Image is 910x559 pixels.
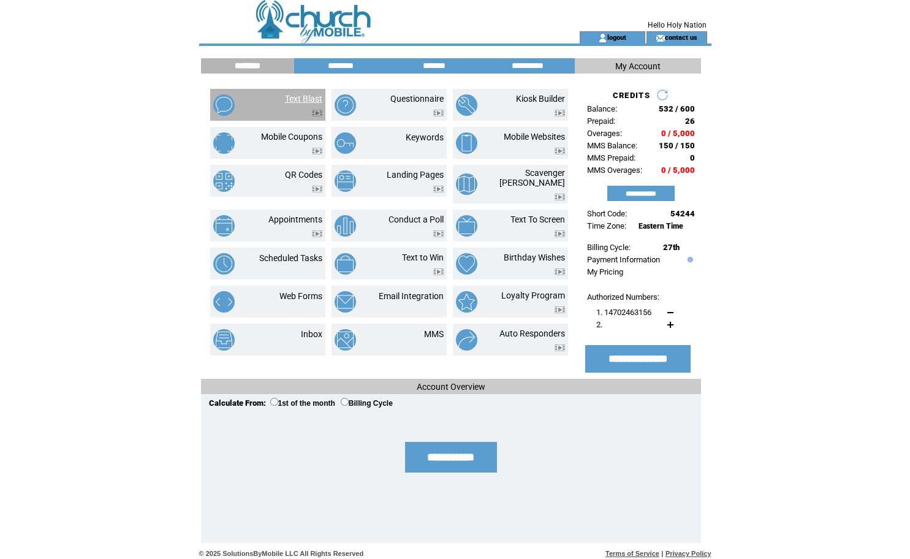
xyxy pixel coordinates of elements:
[406,132,444,142] a: Keywords
[639,222,683,230] span: Eastern Time
[504,132,565,142] a: Mobile Websites
[605,550,659,557] a: Terms of Service
[587,221,626,230] span: Time Zone:
[613,91,650,100] span: CREDITS
[335,291,356,313] img: email-integration.png
[661,550,663,557] span: |
[402,253,444,262] a: Text to Win
[456,132,477,154] img: mobile-websites.png
[587,104,617,113] span: Balance:
[685,116,695,126] span: 26
[433,268,444,275] img: video.png
[656,33,665,43] img: contact_us_icon.gif
[587,267,623,276] a: My Pricing
[335,329,356,351] img: mms.png
[389,215,444,224] a: Conduct a Poll
[501,291,565,300] a: Loyalty Program
[663,243,680,252] span: 27th
[213,94,235,116] img: text-blast.png
[587,129,622,138] span: Overages:
[665,550,711,557] a: Privacy Policy
[456,173,477,195] img: scavenger-hunt.png
[213,329,235,351] img: inbox.png
[261,132,322,142] a: Mobile Coupons
[433,186,444,192] img: video.png
[598,33,607,43] img: account_icon.gif
[341,398,349,406] input: Billing Cycle
[516,94,565,104] a: Kiosk Builder
[301,329,322,339] a: Inbox
[456,215,477,237] img: text-to-screen.png
[335,253,356,275] img: text-to-win.png
[213,132,235,154] img: mobile-coupons.png
[510,215,565,224] a: Text To Screen
[587,165,642,175] span: MMS Overages:
[661,165,695,175] span: 0 / 5,000
[199,550,364,557] span: © 2025 SolutionsByMobile LLC All Rights Reserved
[587,255,660,264] a: Payment Information
[607,33,626,41] a: logout
[213,291,235,313] img: web-forms.png
[615,61,661,71] span: My Account
[390,94,444,104] a: Questionnaire
[270,399,335,408] label: 1st of the month
[285,94,322,104] a: Text Blast
[555,194,565,200] img: video.png
[587,209,627,218] span: Short Code:
[259,253,322,263] a: Scheduled Tasks
[555,268,565,275] img: video.png
[587,243,631,252] span: Billing Cycle:
[596,308,651,317] span: 1. 14702463156
[648,21,707,29] span: Hello Holy Nation
[587,141,637,150] span: MMS Balance:
[387,170,444,180] a: Landing Pages
[504,253,565,262] a: Birthday Wishes
[433,230,444,237] img: video.png
[335,170,356,192] img: landing-pages.png
[661,129,695,138] span: 0 / 5,000
[499,168,565,188] a: Scavenger [PERSON_NAME]
[213,253,235,275] img: scheduled-tasks.png
[424,329,444,339] a: MMS
[555,306,565,313] img: video.png
[684,257,693,262] img: help.gif
[659,141,695,150] span: 150 / 150
[213,170,235,192] img: qr-codes.png
[456,329,477,351] img: auto-responders.png
[670,209,695,218] span: 54244
[312,110,322,116] img: video.png
[499,329,565,338] a: Auto Responders
[312,148,322,154] img: video.png
[596,320,602,329] span: 2.
[665,33,697,41] a: contact us
[279,291,322,301] a: Web Forms
[456,291,477,313] img: loyalty-program.png
[690,153,695,162] span: 0
[335,132,356,154] img: keywords.png
[209,398,266,408] span: Calculate From:
[659,104,695,113] span: 532 / 600
[335,94,356,116] img: questionnaire.png
[268,215,322,224] a: Appointments
[335,215,356,237] img: conduct-a-poll.png
[312,186,322,192] img: video.png
[270,398,278,406] input: 1st of the month
[213,215,235,237] img: appointments.png
[285,170,322,180] a: QR Codes
[456,253,477,275] img: birthday-wishes.png
[587,116,615,126] span: Prepaid:
[555,344,565,351] img: video.png
[379,291,444,301] a: Email Integration
[433,110,444,116] img: video.png
[555,230,565,237] img: video.png
[341,399,393,408] label: Billing Cycle
[555,110,565,116] img: video.png
[456,94,477,116] img: kiosk-builder.png
[587,292,659,302] span: Authorized Numbers:
[587,153,635,162] span: MMS Prepaid:
[417,382,485,392] span: Account Overview
[555,148,565,154] img: video.png
[312,230,322,237] img: video.png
